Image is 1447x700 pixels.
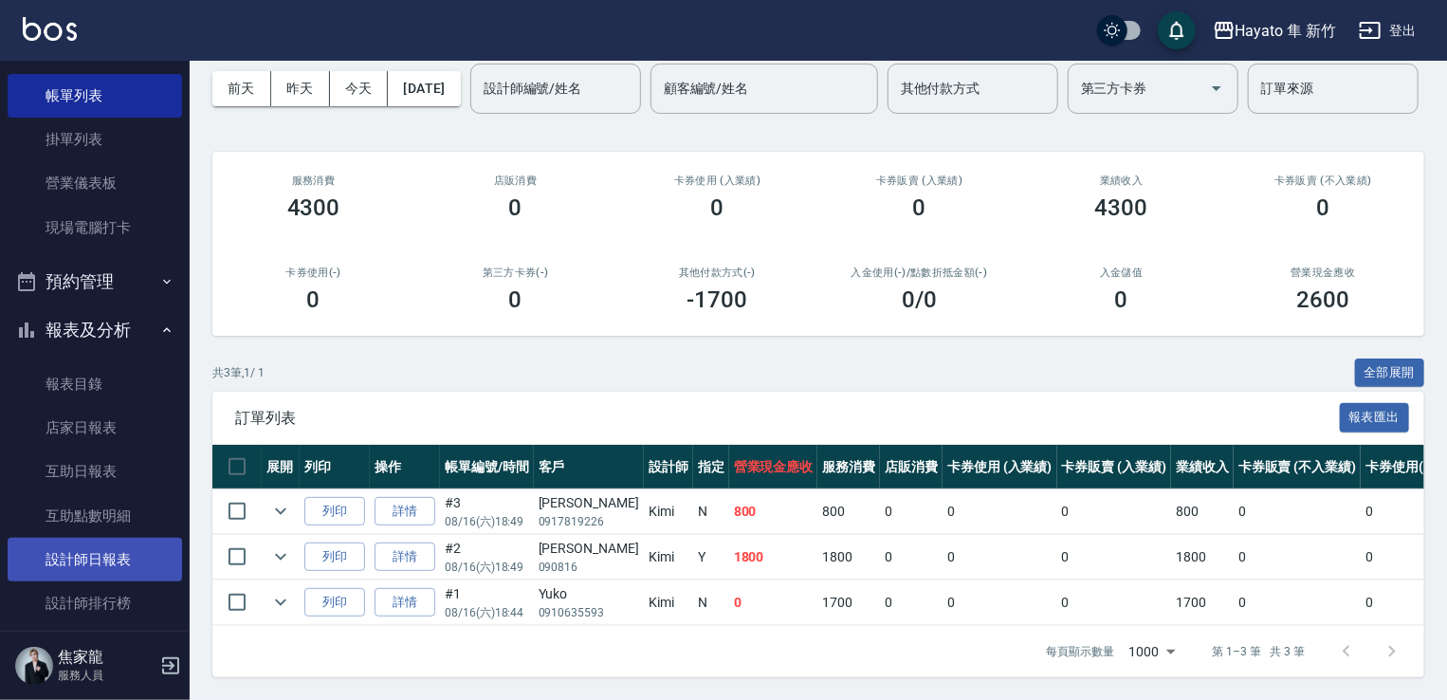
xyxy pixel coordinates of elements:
td: 0 [943,489,1057,534]
td: Y [693,535,729,580]
td: #2 [440,535,534,580]
div: Yuko [539,584,639,604]
td: 0 [1234,489,1361,534]
div: [PERSON_NAME] [539,539,639,559]
p: 每頁顯示數量 [1046,643,1114,660]
h2: 卡券使用 (入業績) [639,175,796,187]
p: 08/16 (六) 18:44 [445,604,529,621]
a: 商品銷售排行榜 [8,625,182,669]
button: 登出 [1351,13,1424,48]
a: 報表匯出 [1340,408,1410,426]
a: 互助日報表 [8,450,182,493]
h3: 0 [711,194,724,221]
h3: 4300 [1095,194,1148,221]
th: 操作 [370,445,440,489]
th: 客戶 [534,445,644,489]
td: 0 [1234,535,1361,580]
td: 0 [1361,489,1438,534]
td: 0 [1057,535,1172,580]
td: 0 [943,535,1057,580]
a: 詳情 [375,543,435,572]
button: 前天 [212,71,271,106]
a: 詳情 [375,588,435,617]
td: 0 [880,535,943,580]
th: 卡券使用(-) [1361,445,1438,489]
h2: 入金使用(-) /點數折抵金額(-) [841,267,998,279]
h2: 業績收入 [1043,175,1200,187]
div: 1000 [1122,626,1182,677]
th: 設計師 [644,445,693,489]
h2: 卡券使用(-) [235,267,392,279]
button: 報表及分析 [8,305,182,355]
th: 指定 [693,445,729,489]
h2: 其他付款方式(-) [639,267,796,279]
th: 卡券使用 (入業績) [943,445,1057,489]
th: 帳單編號/時間 [440,445,534,489]
td: Kimi [644,489,693,534]
td: 800 [729,489,818,534]
th: 展開 [262,445,300,489]
td: 0 [1234,580,1361,625]
td: 1800 [1171,535,1234,580]
td: #1 [440,580,534,625]
button: Open [1201,73,1232,103]
button: 預約管理 [8,257,182,306]
p: 0910635593 [539,604,639,621]
p: 08/16 (六) 18:49 [445,559,529,576]
div: Hayato 隼 新竹 [1236,19,1336,43]
a: 現場電腦打卡 [8,206,182,249]
td: 1700 [1171,580,1234,625]
h3: 2600 [1297,286,1350,313]
th: 業績收入 [1171,445,1234,489]
th: 店販消費 [880,445,943,489]
button: expand row [266,588,295,617]
a: 互助點數明細 [8,494,182,538]
a: 詳情 [375,497,435,526]
a: 設計師日報表 [8,538,182,581]
button: 報表匯出 [1340,403,1410,433]
a: 設計師排行榜 [8,581,182,625]
h3: 0 [1115,286,1128,313]
a: 帳單列表 [8,74,182,118]
h2: 第三方卡券(-) [437,267,594,279]
a: 店家日報表 [8,406,182,450]
td: 0 [729,580,818,625]
img: Logo [23,17,77,41]
p: 08/16 (六) 18:49 [445,513,529,530]
h3: 0 /0 [902,286,937,313]
div: [PERSON_NAME] [539,493,639,513]
td: 1800 [729,535,818,580]
h3: -1700 [687,286,748,313]
p: 服務人員 [58,667,155,684]
th: 列印 [300,445,370,489]
img: Person [15,647,53,685]
td: 800 [1171,489,1234,534]
td: 0 [1361,535,1438,580]
h3: 0 [307,286,321,313]
td: 0 [1361,580,1438,625]
button: 列印 [304,588,365,617]
button: 全部展開 [1355,359,1425,388]
th: 服務消費 [817,445,880,489]
button: 列印 [304,497,365,526]
h3: 4300 [287,194,340,221]
button: 列印 [304,543,365,572]
p: 共 3 筆, 1 / 1 [212,364,265,381]
button: expand row [266,543,295,571]
span: 訂單列表 [235,409,1340,428]
td: 800 [817,489,880,534]
button: [DATE] [388,71,460,106]
h2: 入金儲值 [1043,267,1200,279]
p: 0917819226 [539,513,639,530]
button: Hayato 隼 新竹 [1205,11,1344,50]
p: 090816 [539,559,639,576]
a: 營業儀表板 [8,161,182,205]
button: 今天 [330,71,389,106]
button: save [1158,11,1196,49]
h3: 0 [509,286,522,313]
td: #3 [440,489,534,534]
h3: 0 [1317,194,1330,221]
td: 0 [1057,489,1172,534]
a: 報表目錄 [8,362,182,406]
td: 0 [1057,580,1172,625]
